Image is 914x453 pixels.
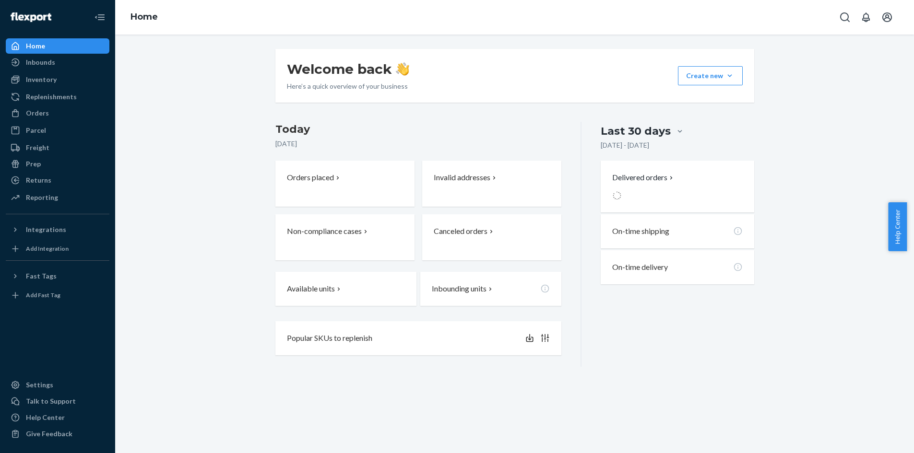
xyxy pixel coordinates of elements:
[835,8,855,27] button: Open Search Box
[6,241,109,256] a: Add Integration
[678,66,743,85] button: Create new
[612,172,675,183] button: Delivered orders
[6,55,109,70] a: Inbounds
[856,8,876,27] button: Open notifications
[420,272,561,306] button: Inbounding units
[287,283,335,294] p: Available units
[6,222,109,237] button: Integrations
[287,226,362,237] p: Non-compliance cases
[888,202,907,251] button: Help Center
[123,3,166,31] ol: breadcrumbs
[6,156,109,172] a: Prep
[422,161,561,207] button: Invalid addresses
[6,190,109,205] a: Reporting
[601,124,671,139] div: Last 30 days
[26,41,45,51] div: Home
[11,12,51,22] img: Flexport logo
[26,271,57,281] div: Fast Tags
[6,89,109,105] a: Replenishments
[26,159,41,169] div: Prep
[6,140,109,155] a: Freight
[6,72,109,87] a: Inventory
[601,140,649,150] p: [DATE] - [DATE]
[26,193,58,202] div: Reporting
[26,126,46,135] div: Parcel
[275,214,415,260] button: Non-compliance cases
[422,214,561,260] button: Canceled orders
[26,413,65,422] div: Help Center
[26,92,77,102] div: Replenishments
[396,62,409,76] img: hand-wave emoji
[275,161,415,207] button: Orders placed
[6,38,109,54] a: Home
[612,262,668,273] p: On-time delivery
[6,288,109,303] a: Add Fast Tag
[432,283,487,294] p: Inbounding units
[6,173,109,188] a: Returns
[6,105,109,121] a: Orders
[26,244,69,253] div: Add Integration
[612,226,669,237] p: On-time shipping
[26,225,66,234] div: Integrations
[26,58,55,67] div: Inbounds
[90,8,109,27] button: Close Navigation
[6,123,109,138] a: Parcel
[26,108,49,118] div: Orders
[6,426,109,441] button: Give Feedback
[131,12,158,22] a: Home
[275,272,416,306] button: Available units
[287,172,334,183] p: Orders placed
[26,396,76,406] div: Talk to Support
[6,410,109,425] a: Help Center
[275,122,562,137] h3: Today
[6,377,109,393] a: Settings
[26,429,72,439] div: Give Feedback
[26,291,60,299] div: Add Fast Tag
[275,139,562,149] p: [DATE]
[26,143,49,152] div: Freight
[26,75,57,84] div: Inventory
[6,394,109,409] a: Talk to Support
[878,8,897,27] button: Open account menu
[287,333,372,344] p: Popular SKUs to replenish
[434,226,487,237] p: Canceled orders
[434,172,490,183] p: Invalid addresses
[26,380,53,390] div: Settings
[6,268,109,284] button: Fast Tags
[26,175,51,185] div: Returns
[287,60,409,78] h1: Welcome back
[287,81,409,91] p: Here’s a quick overview of your business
